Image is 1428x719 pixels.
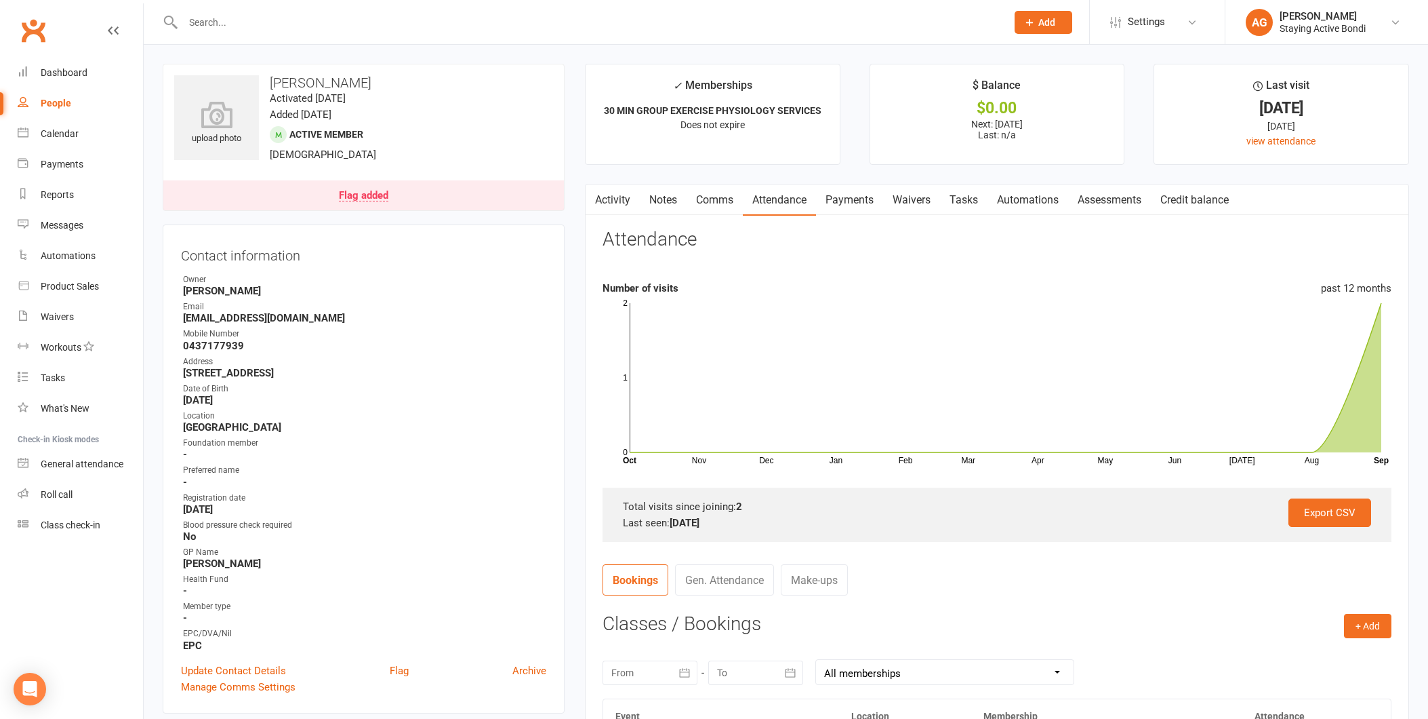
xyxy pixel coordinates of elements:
[41,342,81,353] div: Workouts
[18,449,143,480] a: General attendance kiosk mode
[183,367,546,379] strong: [STREET_ADDRESS]
[18,332,143,363] a: Workouts
[183,546,546,559] div: GP Name
[670,517,699,529] strong: [DATE]
[174,75,553,90] h3: [PERSON_NAME]
[1246,136,1315,147] a: view attendance
[41,311,74,322] div: Waivers
[603,282,678,294] strong: Number of visits
[41,189,74,200] div: Reports
[687,184,743,216] a: Comms
[781,564,848,596] a: Make-ups
[18,210,143,241] a: Messages
[41,520,100,530] div: Class check-in
[183,558,546,570] strong: [PERSON_NAME]
[41,403,89,414] div: What's New
[743,184,816,216] a: Attendance
[673,77,752,102] div: Memberships
[41,220,83,231] div: Messages
[183,383,546,395] div: Date of Birth
[270,109,331,121] time: Added [DATE]
[183,421,546,433] strong: [GEOGRAPHIC_DATA]
[181,679,295,695] a: Manage Comms Settings
[18,480,143,510] a: Roll call
[640,184,687,216] a: Notes
[1151,184,1238,216] a: Credit balance
[183,476,546,488] strong: -
[41,281,99,292] div: Product Sales
[1288,499,1371,527] a: Export CSV
[1280,10,1366,22] div: [PERSON_NAME]
[1038,17,1055,28] span: Add
[623,499,1371,515] div: Total visits since joining:
[183,328,546,341] div: Mobile Number
[18,241,143,271] a: Automations
[973,77,1021,101] div: $ Balance
[1321,280,1391,296] div: past 12 months
[816,184,883,216] a: Payments
[183,530,546,543] strong: No
[41,98,71,109] div: People
[987,184,1068,216] a: Automations
[586,184,640,216] a: Activity
[603,229,697,250] h3: Attendance
[882,101,1112,115] div: $0.00
[604,105,821,116] strong: 30 MIN GROUP EXERCISE PHYSIOLOGY SERVICES
[183,273,546,286] div: Owner
[183,492,546,505] div: Registration date
[18,510,143,541] a: Class kiosk mode
[390,663,409,679] a: Flag
[675,564,774,596] a: Gen. Attendance
[183,410,546,423] div: Location
[1166,119,1396,134] div: [DATE]
[183,627,546,640] div: EPC/DVA/Nil
[623,515,1371,531] div: Last seen:
[940,184,987,216] a: Tasks
[183,355,546,368] div: Address
[183,300,546,313] div: Email
[183,585,546,597] strong: -
[181,243,546,263] h3: Contact information
[1068,184,1151,216] a: Assessments
[41,489,73,500] div: Roll call
[41,372,65,383] div: Tasks
[179,13,997,32] input: Search...
[603,564,668,596] a: Bookings
[183,640,546,652] strong: EPC
[14,673,46,705] div: Open Intercom Messenger
[183,464,546,477] div: Preferred name
[1166,101,1396,115] div: [DATE]
[18,149,143,180] a: Payments
[183,340,546,352] strong: 0437177939
[41,250,96,261] div: Automations
[183,503,546,516] strong: [DATE]
[183,612,546,624] strong: -
[18,302,143,332] a: Waivers
[1344,614,1391,638] button: + Add
[41,128,79,139] div: Calendar
[41,159,83,170] div: Payments
[512,663,546,679] a: Archive
[183,437,546,450] div: Foundation member
[183,573,546,586] div: Health Fund
[183,285,546,297] strong: [PERSON_NAME]
[18,58,143,88] a: Dashboard
[1253,77,1309,101] div: Last visit
[18,88,143,119] a: People
[603,614,1391,635] h3: Classes / Bookings
[18,271,143,302] a: Product Sales
[1246,9,1273,36] div: AG
[183,600,546,613] div: Member type
[736,501,742,513] strong: 2
[41,459,123,469] div: General attendance
[41,67,87,78] div: Dashboard
[883,184,940,216] a: Waivers
[680,119,745,130] span: Does not expire
[882,119,1112,140] p: Next: [DATE] Last: n/a
[183,394,546,406] strong: [DATE]
[183,312,546,324] strong: [EMAIL_ADDRESS][DOMAIN_NAME]
[18,363,143,393] a: Tasks
[270,92,346,104] time: Activated [DATE]
[183,519,546,532] div: Blood pressure check required
[1280,22,1366,35] div: Staying Active Bondi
